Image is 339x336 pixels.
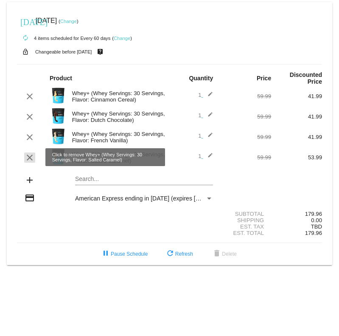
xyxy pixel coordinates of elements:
[311,217,322,223] span: 0.00
[212,251,237,257] span: Delete
[198,112,213,119] span: 1
[50,107,67,124] img: Image-1-Carousel-Whey-2lb-Dutch-Chocolate-no-badge-Transp.png
[17,36,110,41] small: 4 items scheduled for Every 60 days
[59,19,78,24] small: ( )
[203,91,213,102] mat-icon: edit
[198,133,213,139] span: 1
[20,16,31,26] mat-icon: [DATE]
[35,49,92,54] small: Changeable before [DATE]
[95,46,105,57] mat-icon: live_help
[25,175,35,185] mat-icon: add
[50,87,67,104] img: Image-1-Carousel-Whey-2lb-Cin-Cereal-no-badge-Transp.png
[271,113,322,120] div: 41.99
[212,249,222,259] mat-icon: delete
[60,19,77,24] a: Change
[75,176,213,183] input: Search...
[220,154,271,161] div: 59.99
[25,132,35,142] mat-icon: clear
[220,223,271,230] div: Est. Tax
[271,154,322,161] div: 53.99
[305,230,322,236] span: 179.96
[50,128,67,145] img: Image-1-Carousel-Whey-2lb-Vanilla-no-badge-Transp.png
[68,151,170,164] div: Whey+ (Whey Servings: 30 Servings, Flavor: Salted Caramel)
[271,134,322,140] div: 41.99
[101,251,148,257] span: Pause Schedule
[94,246,154,262] button: Pause Schedule
[220,217,271,223] div: Shipping
[25,193,35,203] mat-icon: credit_card
[220,230,271,236] div: Est. Total
[271,211,322,217] div: 179.96
[198,153,213,159] span: 1
[101,249,111,259] mat-icon: pause
[68,131,170,144] div: Whey+ (Whey Servings: 30 Servings, Flavor: French Vanilla)
[257,75,271,82] strong: Price
[75,195,213,202] mat-select: Payment Method
[198,92,213,98] span: 1
[158,246,200,262] button: Refresh
[112,36,132,41] small: ( )
[220,93,271,99] div: 59.99
[189,75,213,82] strong: Quantity
[20,33,31,43] mat-icon: autorenew
[220,134,271,140] div: 59.99
[114,36,130,41] a: Change
[220,113,271,120] div: 59.99
[25,91,35,102] mat-icon: clear
[68,90,170,103] div: Whey+ (Whey Servings: 30 Servings, Flavor: Cinnamon Cereal)
[205,246,244,262] button: Delete
[50,148,67,165] img: Image-1-Carousel-Whey-2lb-Salted-Caramel-no-badge.png
[68,110,170,123] div: Whey+ (Whey Servings: 30 Servings, Flavor: Dutch Chocolate)
[311,223,322,230] span: TBD
[203,152,213,163] mat-icon: edit
[290,71,322,85] strong: Discounted Price
[220,211,271,217] div: Subtotal
[165,249,175,259] mat-icon: refresh
[203,132,213,142] mat-icon: edit
[25,112,35,122] mat-icon: clear
[75,195,260,202] span: American Express ending in [DATE] (expires [CREDIT_CARD_DATA])
[25,152,35,163] mat-icon: clear
[271,93,322,99] div: 41.99
[20,46,31,57] mat-icon: lock_open
[165,251,193,257] span: Refresh
[50,75,72,82] strong: Product
[203,112,213,122] mat-icon: edit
